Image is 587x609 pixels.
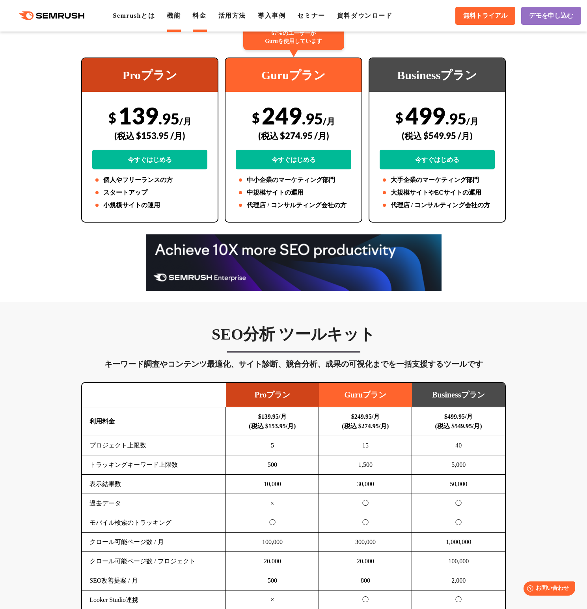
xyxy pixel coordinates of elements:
[92,122,207,150] div: (税込 $153.95 /月)
[380,188,495,197] li: 大規模サイトやECサイトの運用
[236,175,351,185] li: 中小企業のマーケティング部門
[412,455,505,475] td: 5,000
[82,533,226,552] td: クロール可能ページ数 / 月
[92,175,207,185] li: 個人やフリーランスの方
[81,358,506,370] div: キーワード調査やコンテンツ最適化、サイト診断、競合分析、成果の可視化までを一括支援するツールです
[380,201,495,210] li: 代理店 / コンサルティング会社の方
[236,102,351,169] div: 249
[297,12,325,19] a: セミナー
[463,12,507,20] span: 無料トライアル
[380,102,495,169] div: 499
[319,533,412,552] td: 300,000
[236,122,351,150] div: (税込 $274.95 /月)
[319,475,412,494] td: 30,000
[380,150,495,169] a: 今すぐはじめる
[82,455,226,475] td: トラッキングキーワード上限数
[319,571,412,590] td: 800
[395,110,403,126] span: $
[236,201,351,210] li: 代理店 / コンサルティング会社の方
[225,58,361,92] div: Guruプラン
[517,578,578,600] iframe: Help widget launcher
[226,533,319,552] td: 100,000
[337,12,393,19] a: 資料ダウンロード
[412,533,505,552] td: 1,000,000
[412,383,505,407] td: Businessプラン
[82,552,226,571] td: クロール可能ページ数 / プロジェクト
[319,436,412,455] td: 15
[92,150,207,169] a: 今すぐはじめる
[412,552,505,571] td: 100,000
[226,436,319,455] td: 5
[192,12,206,19] a: 料金
[319,383,412,407] td: Guruプラン
[455,7,515,25] a: 無料トライアル
[226,475,319,494] td: 10,000
[82,513,226,533] td: モバイル検索のトラッキング
[226,383,319,407] td: Proプラン
[82,494,226,513] td: 過去データ
[226,494,319,513] td: ×
[82,436,226,455] td: プロジェクト上限数
[380,122,495,150] div: (税込 $549.95 /月)
[435,413,482,429] b: $499.95/月 (税込 $549.95/月)
[218,12,246,19] a: 活用方法
[158,110,179,128] span: .95
[92,102,207,169] div: 139
[412,571,505,590] td: 2,000
[380,175,495,185] li: 大手企業のマーケティング部門
[529,12,573,20] span: デモを申し込む
[113,12,155,19] a: Semrushとは
[412,513,505,533] td: ◯
[89,418,115,425] b: 利用料金
[342,413,389,429] b: $249.95/月 (税込 $274.95/月)
[108,110,116,126] span: $
[412,475,505,494] td: 50,000
[92,188,207,197] li: スタートアップ
[319,455,412,475] td: 1,500
[167,12,181,19] a: 機能
[81,325,506,344] h3: SEO分析 ツールキット
[323,116,335,126] span: /月
[412,436,505,455] td: 40
[249,413,296,429] b: $139.95/月 (税込 $153.95/月)
[302,110,323,128] span: .95
[445,110,466,128] span: .95
[319,494,412,513] td: ◯
[319,552,412,571] td: 20,000
[369,58,505,92] div: Businessプラン
[258,12,285,19] a: 導入事例
[521,7,581,25] a: デモを申し込む
[226,571,319,590] td: 500
[236,150,351,169] a: 今すぐはじめる
[179,116,192,126] span: /月
[319,513,412,533] td: ◯
[82,571,226,590] td: SEO改善提案 / 月
[252,110,260,126] span: $
[82,58,218,92] div: Proプラン
[226,455,319,475] td: 500
[466,116,479,126] span: /月
[92,201,207,210] li: 小規模サイトの運用
[236,188,351,197] li: 中規模サイトの運用
[82,475,226,494] td: 表示結果数
[243,25,344,50] div: 67%のユーザーが Guruを使用しています
[412,494,505,513] td: ◯
[226,513,319,533] td: ◯
[226,552,319,571] td: 20,000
